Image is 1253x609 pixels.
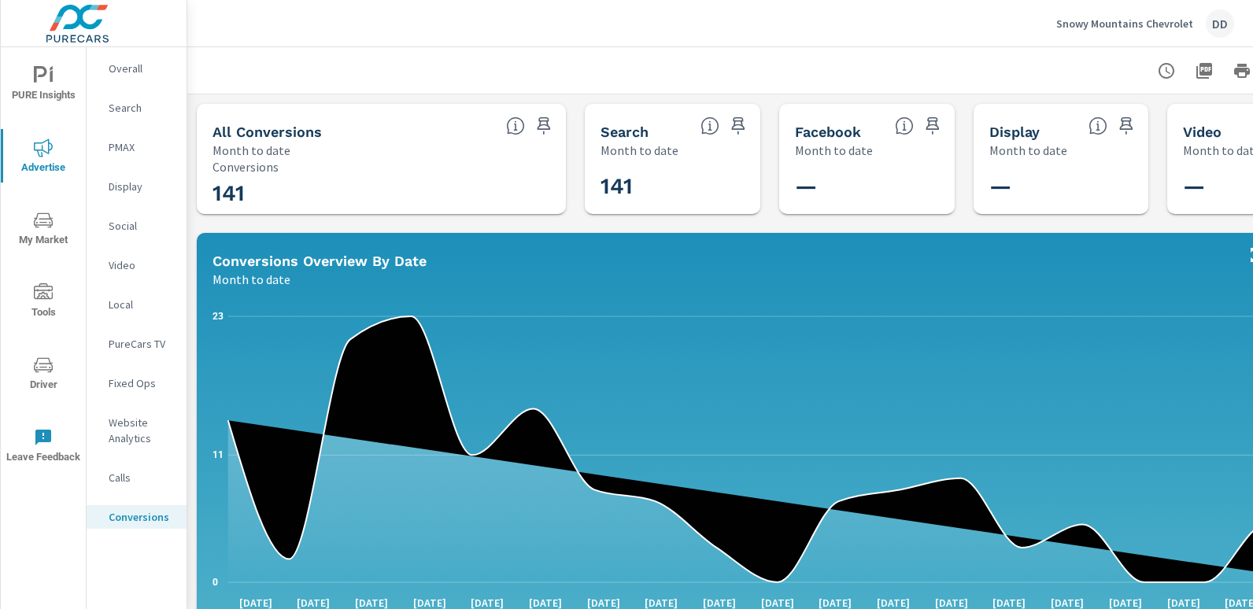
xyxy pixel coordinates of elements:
[109,336,174,352] p: PureCars TV
[1206,9,1234,38] div: DD
[531,113,556,138] span: Save this to your personalized report
[87,466,187,489] div: Calls
[989,124,1040,140] h5: Display
[1089,116,1107,135] span: Display Conversions include Actions, Leads and Unmapped Conversions
[6,283,81,322] span: Tools
[1,47,86,482] div: nav menu
[1183,124,1222,140] h5: Video
[87,96,187,120] div: Search
[87,253,187,277] div: Video
[87,175,187,198] div: Display
[795,141,873,160] p: Month to date
[1056,17,1193,31] p: Snowy Mountains Chevrolet
[700,116,719,135] span: Search Conversions include Actions, Leads and Unmapped Conversions.
[109,509,174,525] p: Conversions
[87,505,187,529] div: Conversions
[6,66,81,105] span: PURE Insights
[213,180,550,207] h3: 141
[87,371,187,395] div: Fixed Ops
[6,138,81,177] span: Advertise
[213,270,290,289] p: Month to date
[109,218,174,234] p: Social
[213,160,550,174] p: Conversions
[895,116,914,135] span: All conversions reported from Facebook with duplicates filtered out
[601,173,808,200] h3: 141
[6,428,81,467] span: Leave Feedback
[213,311,224,322] text: 23
[601,124,649,140] h5: Search
[213,577,218,588] text: 0
[87,214,187,238] div: Social
[87,332,187,356] div: PureCars TV
[213,449,224,460] text: 11
[726,113,751,138] span: Save this to your personalized report
[795,124,861,140] h5: Facebook
[6,356,81,394] span: Driver
[506,116,525,135] span: All Conversions include Actions, Leads and Unmapped Conversions
[601,141,678,160] p: Month to date
[1188,55,1220,87] button: "Export Report to PDF"
[109,375,174,391] p: Fixed Ops
[87,57,187,80] div: Overall
[87,411,187,450] div: Website Analytics
[109,100,174,116] p: Search
[6,211,81,249] span: My Market
[109,179,174,194] p: Display
[109,61,174,76] p: Overall
[795,173,1003,200] h3: —
[109,415,174,446] p: Website Analytics
[1114,113,1139,138] span: Save this to your personalized report
[87,135,187,159] div: PMAX
[87,293,187,316] div: Local
[989,173,1197,200] h3: —
[109,470,174,485] p: Calls
[109,139,174,155] p: PMAX
[989,141,1067,160] p: Month to date
[213,124,322,140] h5: All Conversions
[109,257,174,273] p: Video
[920,113,945,138] span: Save this to your personalized report
[213,253,427,269] h5: Conversions Overview By Date
[213,141,290,160] p: Month to date
[109,297,174,312] p: Local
